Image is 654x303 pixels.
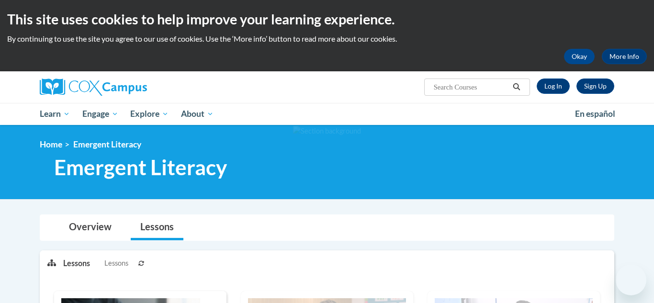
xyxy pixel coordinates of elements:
[40,79,147,96] img: Cox Campus
[433,81,509,93] input: Search Courses
[25,103,629,125] div: Main menu
[509,81,524,93] button: Search
[59,215,121,240] a: Overview
[175,103,220,125] a: About
[124,103,175,125] a: Explore
[76,103,124,125] a: Engage
[7,34,647,44] p: By continuing to use the site you agree to our use of cookies. Use the ‘More info’ button to read...
[40,108,70,120] span: Learn
[602,49,647,64] a: More Info
[7,10,647,29] h2: This site uses cookies to help improve your learning experience.
[569,104,621,124] a: En español
[616,265,646,295] iframe: Button to launch messaging window
[63,258,90,269] p: Lessons
[564,49,595,64] button: Okay
[73,139,141,149] span: Emergent Literacy
[82,108,118,120] span: Engage
[576,79,614,94] a: Register
[293,126,361,136] img: Section background
[131,215,183,240] a: Lessons
[537,79,570,94] a: Log In
[40,79,222,96] a: Cox Campus
[40,139,62,149] a: Home
[104,258,128,269] span: Lessons
[34,103,76,125] a: Learn
[130,108,169,120] span: Explore
[54,155,227,180] span: Emergent Literacy
[575,109,615,119] span: En español
[181,108,214,120] span: About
